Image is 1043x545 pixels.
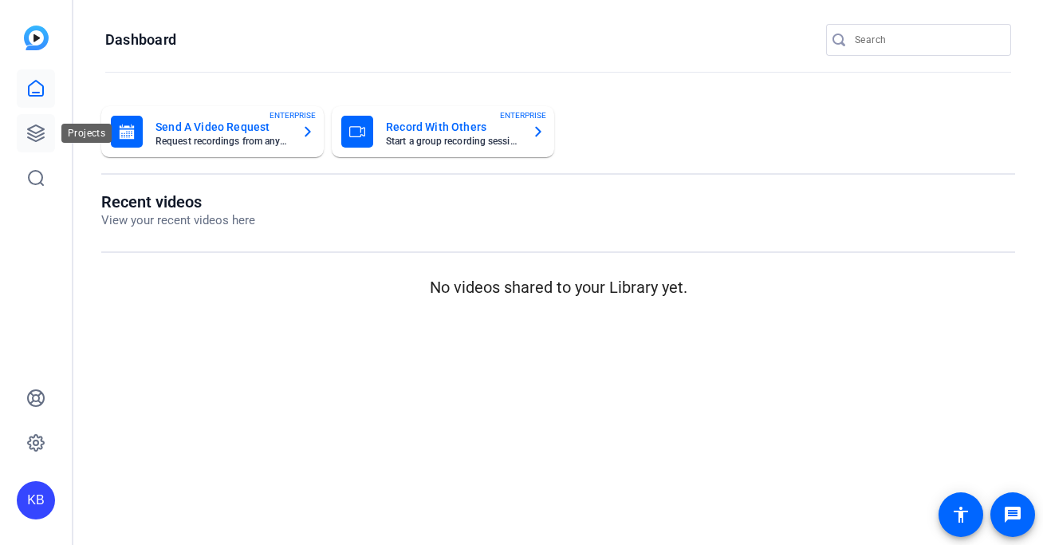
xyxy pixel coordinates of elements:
span: ENTERPRISE [270,109,316,121]
mat-icon: accessibility [951,505,970,524]
p: View your recent videos here [101,211,255,230]
h1: Dashboard [105,30,176,49]
p: No videos shared to your Library yet. [101,275,1015,299]
h1: Recent videos [101,192,255,211]
button: Send A Video RequestRequest recordings from anyone, anywhereENTERPRISE [101,106,324,157]
div: Projects [61,124,112,143]
img: blue-gradient.svg [24,26,49,50]
span: ENTERPRISE [500,109,546,121]
mat-card-title: Send A Video Request [155,117,289,136]
button: Record With OthersStart a group recording sessionENTERPRISE [332,106,554,157]
mat-icon: message [1003,505,1022,524]
mat-card-title: Record With Others [386,117,519,136]
input: Search [855,30,998,49]
mat-card-subtitle: Request recordings from anyone, anywhere [155,136,289,146]
mat-card-subtitle: Start a group recording session [386,136,519,146]
div: KB [17,481,55,519]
